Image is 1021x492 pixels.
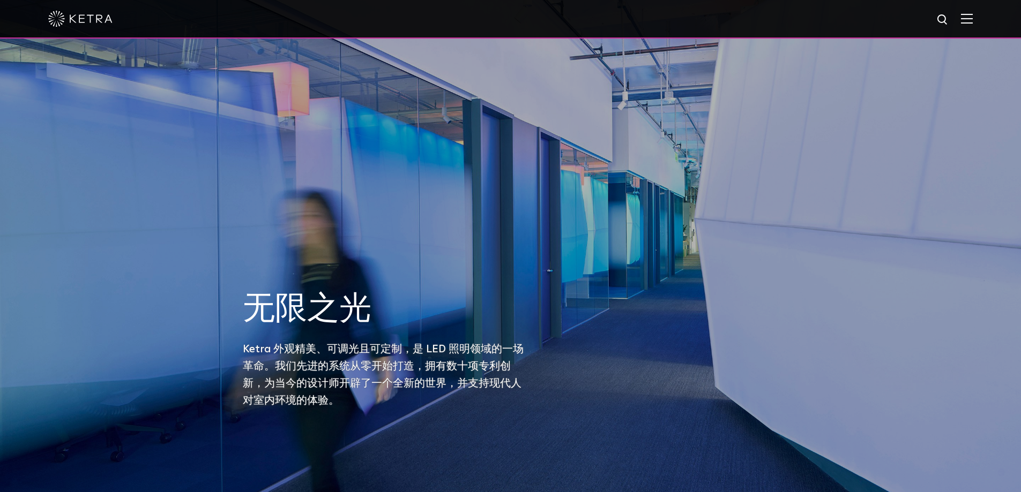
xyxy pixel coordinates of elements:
font: 无限之光 [243,293,371,326]
img: ketra-logo-2019-白色 [48,11,113,27]
font: Ketra 外观精美、可调光且可定制，是 LED 照明领域的一场革命。我们先进的系统从零开始打造，拥有数十项专利创新，为当今的设计师开辟了一个全新的世界 [243,344,524,389]
img: 搜索图标 [936,13,950,27]
font: ，并支持现代人对室内环境的体验。 [243,378,521,406]
img: Hamburger%20Nav.svg [961,13,973,24]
